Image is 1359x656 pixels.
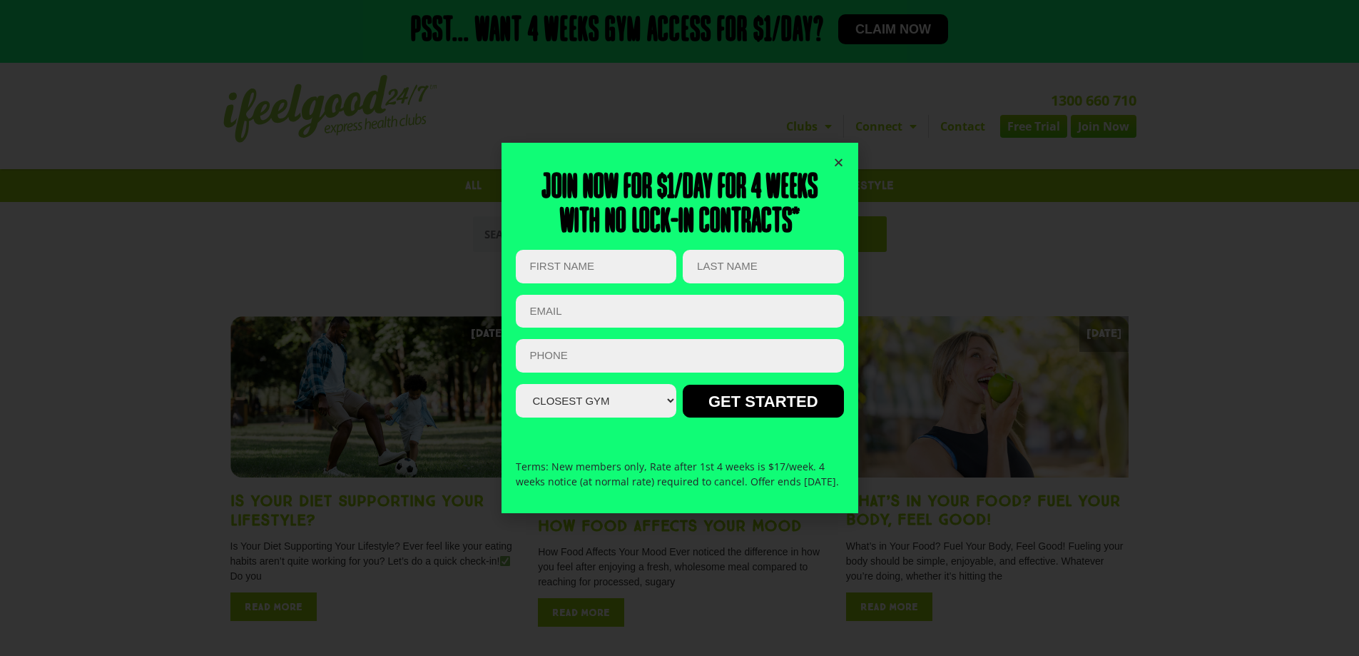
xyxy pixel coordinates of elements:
[683,250,843,283] input: LAST NAME
[833,157,844,168] a: Close
[516,171,844,240] h2: Join now for $1/day for 4 weeks With no lock-in contracts*
[516,459,844,489] p: Terms: New members only, Rate after 1st 4 weeks is $17/week. 4 weeks notice (at normal rate) requ...
[683,385,843,418] input: GET STARTED
[516,339,844,373] input: PHONE
[516,250,676,283] input: FIRST NAME
[516,295,844,328] input: Email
